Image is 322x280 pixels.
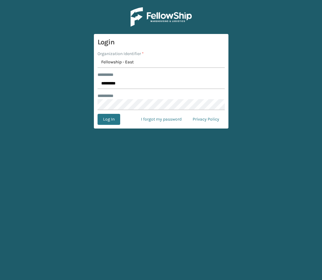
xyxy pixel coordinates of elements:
img: Logo [131,7,192,27]
a: I forgot my password [135,114,187,125]
h3: Login [98,38,225,47]
label: Organization Identifier [98,50,144,57]
a: Privacy Policy [187,114,225,125]
button: Log In [98,114,120,125]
